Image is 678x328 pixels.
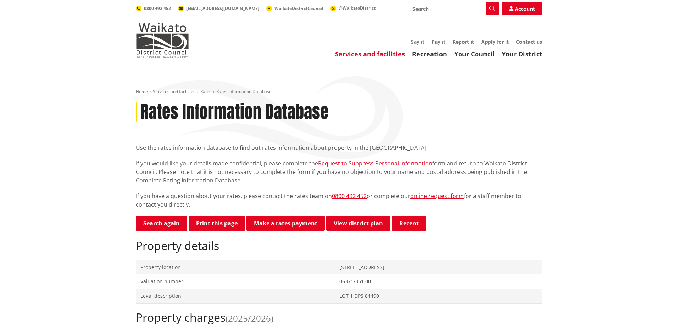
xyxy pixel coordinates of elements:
a: Services and facilities [335,50,405,58]
a: Recreation [412,50,447,58]
span: (2025/2026) [226,312,273,324]
a: Pay it [432,38,445,45]
td: Valuation number [136,274,335,289]
span: Rates Information Database [216,88,272,94]
h2: Property details [136,239,542,252]
button: Print this page [189,216,245,231]
h2: Property charges [136,311,542,324]
a: View district plan [326,216,390,231]
a: Apply for it [481,38,509,45]
span: [EMAIL_ADDRESS][DOMAIN_NAME] [186,5,259,11]
p: If you have a question about your rates, please contact the rates team on or complete our for a s... [136,192,542,209]
img: Waikato District Council - Te Kaunihera aa Takiwaa o Waikato [136,23,189,58]
p: Use the rates information database to find out rates information about property in the [GEOGRAPHI... [136,143,542,152]
span: 0800 492 452 [144,5,171,11]
a: [EMAIL_ADDRESS][DOMAIN_NAME] [178,5,259,11]
button: Recent [392,216,426,231]
a: Report it [452,38,474,45]
a: Request to Suppress Personal Information [318,159,432,167]
a: 0800 492 452 [136,5,171,11]
a: WaikatoDistrictCouncil [266,5,323,11]
a: Make a rates payment [246,216,325,231]
td: Property location [136,260,335,274]
a: Rates [200,88,211,94]
p: If you would like your details made confidential, please complete the form and return to Waikato ... [136,159,542,185]
input: Search input [408,2,499,15]
td: 06371/351.00 [335,274,542,289]
span: @WaikatoDistrict [339,5,376,11]
a: online request form [410,192,464,200]
td: [STREET_ADDRESS] [335,260,542,274]
a: Your Council [454,50,495,58]
a: Contact us [516,38,542,45]
a: Your District [502,50,542,58]
a: Say it [411,38,424,45]
a: Account [502,2,542,15]
a: @WaikatoDistrict [330,5,376,11]
a: Search again [136,216,187,231]
span: WaikatoDistrictCouncil [274,5,323,11]
td: Legal description [136,289,335,303]
a: Home [136,88,148,94]
td: LOT 1 DPS 84490 [335,289,542,303]
a: 0800 492 452 [332,192,367,200]
nav: breadcrumb [136,89,542,95]
a: Services and facilities [153,88,195,94]
h1: Rates Information Database [140,102,328,122]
